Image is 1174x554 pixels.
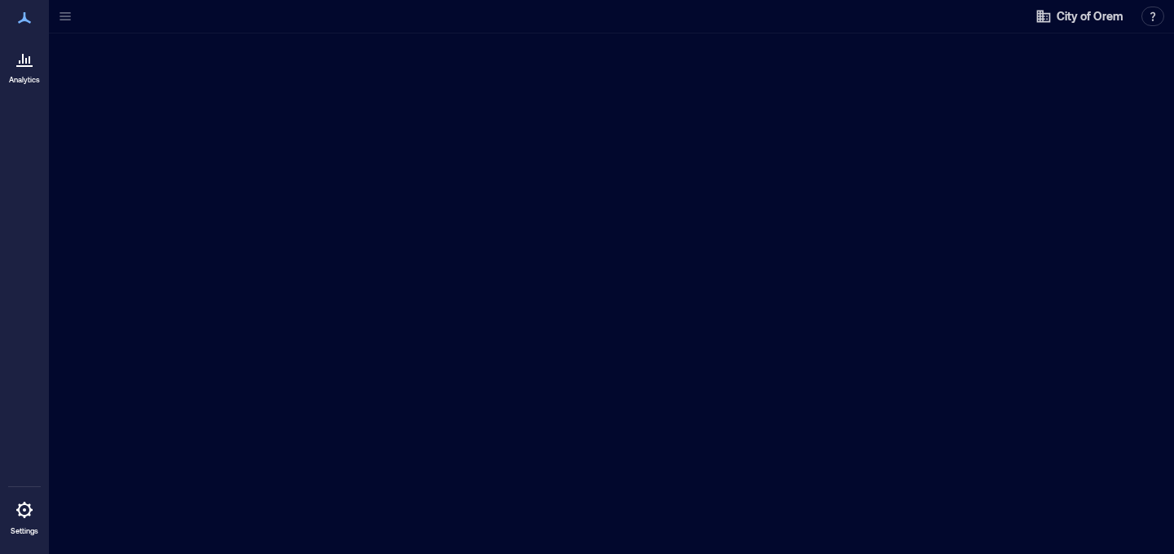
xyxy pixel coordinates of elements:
[4,39,45,90] a: Analytics
[9,75,40,85] p: Analytics
[1031,3,1128,29] button: City of Orem
[1057,8,1123,24] span: City of Orem
[11,526,38,536] p: Settings
[5,490,44,541] a: Settings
